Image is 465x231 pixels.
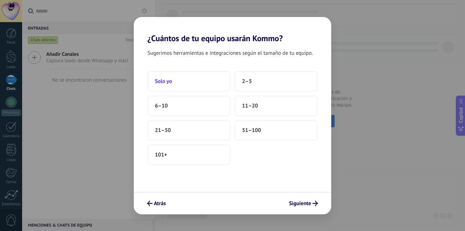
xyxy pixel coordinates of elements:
[235,96,318,116] button: 11–20
[242,78,252,85] span: 2–5
[134,17,331,43] h2: ¿Cuántos de tu equipo usarán Kommo?
[155,127,171,134] span: 21–50
[147,145,230,165] button: 101+
[155,151,167,158] span: 101+
[235,120,318,141] button: 51–100
[155,102,168,109] span: 6–10
[286,198,321,209] button: Siguiente
[155,78,172,85] span: Solo yo
[144,198,169,209] button: Atrás
[242,102,258,109] span: 11–20
[147,96,230,116] button: 6–10
[289,201,311,206] span: Siguiente
[147,71,230,92] button: Solo yo
[154,201,166,206] span: Atrás
[147,120,230,141] button: 21–50
[242,127,261,134] span: 51–100
[235,71,318,92] button: 2–5
[147,49,313,57] span: Sugerimos herramientas e integraciones según el tamaño de tu equipo.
